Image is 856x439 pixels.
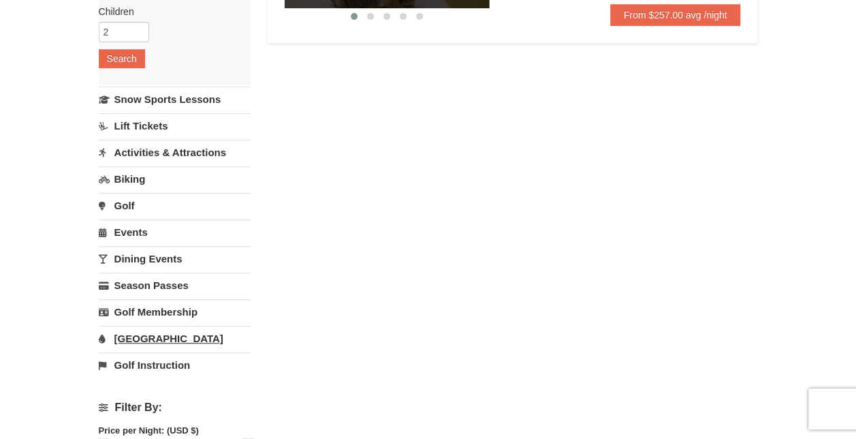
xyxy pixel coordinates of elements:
[99,425,199,436] strong: Price per Night: (USD $)
[99,113,251,138] a: Lift Tickets
[99,273,251,298] a: Season Passes
[99,140,251,165] a: Activities & Attractions
[99,193,251,218] a: Golf
[99,5,240,18] label: Children
[99,299,251,324] a: Golf Membership
[99,326,251,351] a: [GEOGRAPHIC_DATA]
[610,4,741,26] a: From $257.00 avg /night
[99,49,145,68] button: Search
[99,87,251,112] a: Snow Sports Lessons
[99,402,251,414] h4: Filter By:
[99,246,251,271] a: Dining Events
[99,219,251,245] a: Events
[99,352,251,378] a: Golf Instruction
[99,166,251,192] a: Biking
